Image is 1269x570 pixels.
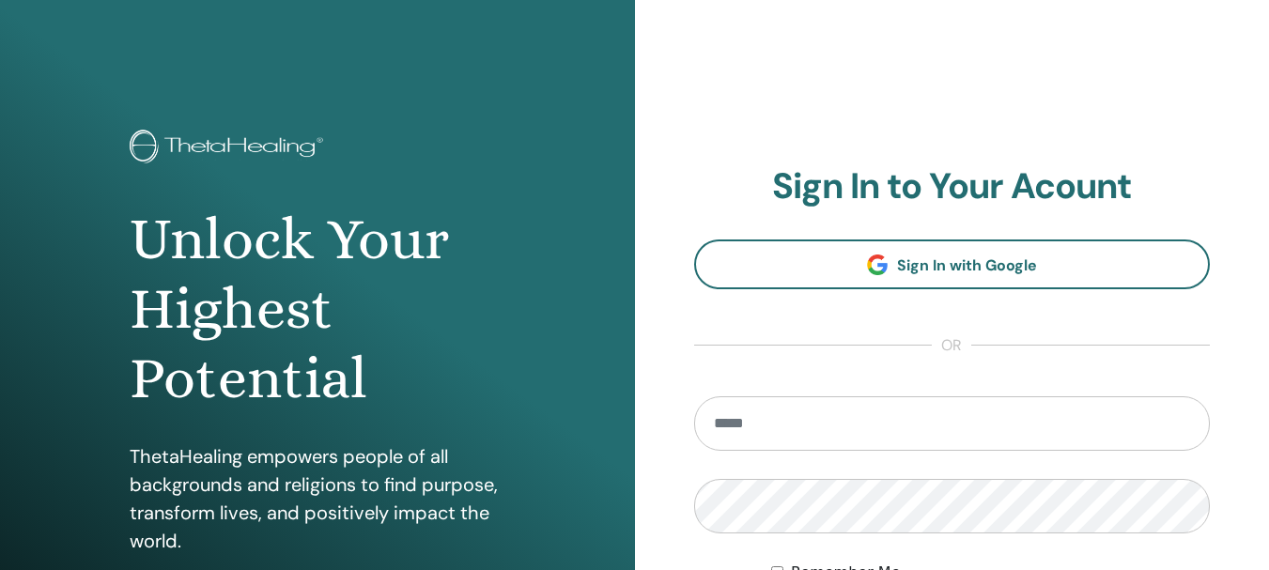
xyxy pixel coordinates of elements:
span: or [932,334,971,357]
span: Sign In with Google [897,255,1037,275]
h2: Sign In to Your Acount [694,165,1211,208]
h1: Unlock Your Highest Potential [130,205,505,414]
p: ThetaHealing empowers people of all backgrounds and religions to find purpose, transform lives, a... [130,442,505,555]
a: Sign In with Google [694,239,1211,289]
